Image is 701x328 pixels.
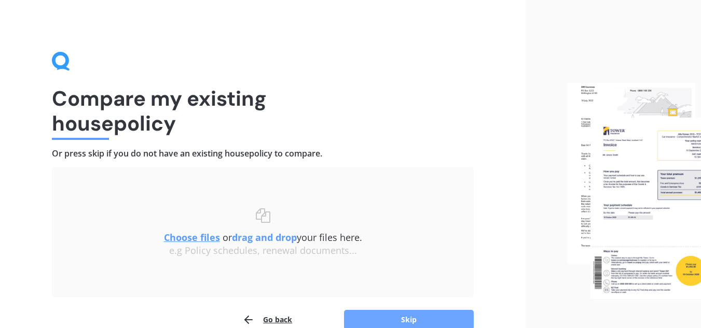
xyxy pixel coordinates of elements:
u: Choose files [164,231,220,244]
h4: Or press skip if you do not have an existing house policy to compare. [52,148,474,159]
h1: Compare my existing house policy [52,86,474,136]
span: or your files here. [164,231,362,244]
b: drag and drop [232,231,297,244]
img: files.webp [567,83,701,298]
div: e.g Policy schedules, renewal documents... [73,245,453,256]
